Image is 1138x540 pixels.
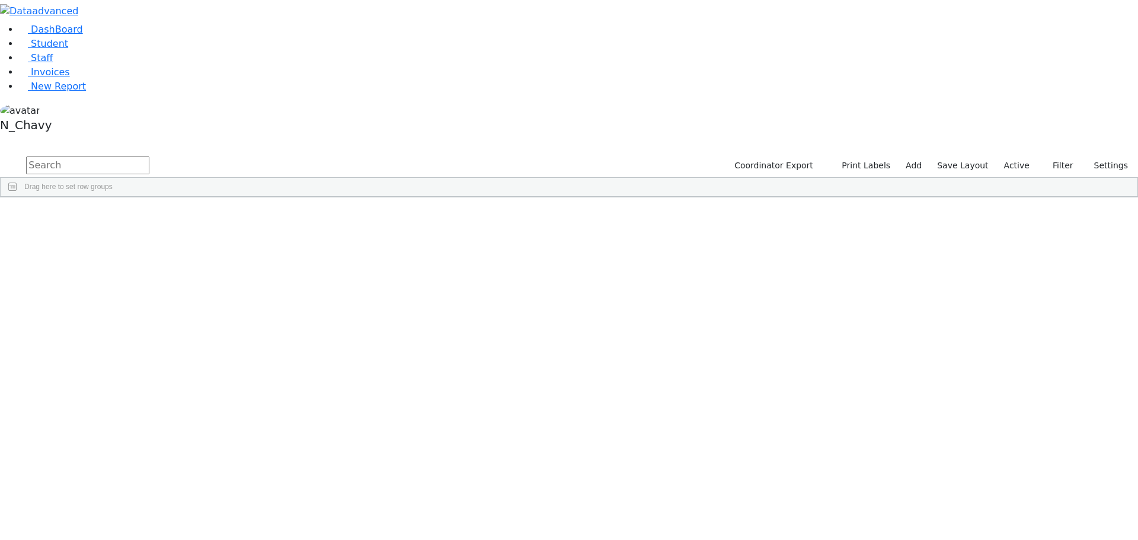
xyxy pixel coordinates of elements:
[1079,156,1133,175] button: Settings
[31,24,83,35] span: DashBoard
[1037,156,1079,175] button: Filter
[31,52,53,63] span: Staff
[900,156,927,175] a: Add
[31,38,68,49] span: Student
[19,24,83,35] a: DashBoard
[31,66,70,78] span: Invoices
[932,156,993,175] button: Save Layout
[19,66,70,78] a: Invoices
[19,52,53,63] a: Staff
[999,156,1035,175] label: Active
[31,81,86,92] span: New Report
[26,156,149,174] input: Search
[19,81,86,92] a: New Report
[828,156,896,175] button: Print Labels
[19,38,68,49] a: Student
[24,183,113,191] span: Drag here to set row groups
[727,156,819,175] button: Coordinator Export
